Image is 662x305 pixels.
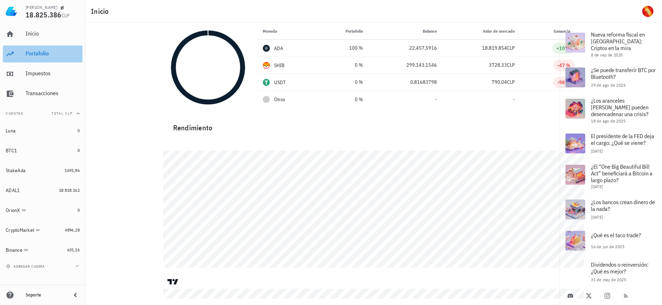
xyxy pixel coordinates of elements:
span: Nueva reforma fiscal en [GEOGRAPHIC_DATA]: Criptos en la mira [591,31,645,51]
span: CLP [507,45,515,51]
span: Otros [274,96,285,103]
div: Binance [6,247,22,253]
span: 1691,86 [65,168,80,173]
div: +10 % [556,45,570,52]
div: ADAL1 [6,187,20,194]
span: [DATE] [591,184,603,189]
div: BTC1 [6,148,17,154]
span: CLP [62,12,70,19]
th: Balance [369,23,443,40]
span: Ganancia [554,28,575,34]
img: LedgiFi [6,6,17,17]
span: 18.819.854 [482,45,507,51]
div: OrionX [6,207,20,213]
span: ¿Qué es el taco trade? [591,232,641,239]
h1: Inicio [91,6,112,17]
span: Total CLP [52,111,73,116]
span: 18 de ago de 2025 [591,118,625,124]
div: -98 % [557,79,570,86]
div: ADA [274,45,283,52]
div: Luna [6,128,16,134]
div: 299.143,1546 [374,61,437,69]
a: CryptoMarket 4896,28 [3,222,82,239]
div: 100 % [324,44,363,52]
div: CryptoMarket [6,227,34,233]
span: CLP [507,79,515,85]
span: 31 de may de 2025 [591,277,626,282]
span: ¿El “One Big Beautiful Bill Act” beneficiará a Bitcoin a largo plazo? [591,163,652,184]
a: ¿El “One Big Beautiful Bill Act” beneficiará a Bitcoin a largo plazo? [DATE] [560,159,662,194]
span: 18.818.162 [59,187,80,193]
div: Impuestos [26,70,80,77]
div: Portafolio [26,50,80,57]
a: ¿Qué es el taco trade? 16 de jun de 2025 [560,225,662,256]
a: Impuestos [3,65,82,82]
span: 0 [78,148,80,153]
div: USDT-icon [263,79,270,86]
th: Portafolio [318,23,369,40]
span: - [435,96,437,103]
a: ¿Se puede transferir BTC por Bluetooth? 29 de ago de 2025 [560,62,662,93]
div: StakeAda [6,168,26,174]
div: [PERSON_NAME] [26,5,57,10]
span: 8 de sep de 2025 [591,52,623,58]
div: SHIB-icon [263,62,270,69]
div: avatar [642,6,653,17]
a: BTC1 0 [3,142,82,159]
span: ¿Los aranceles [PERSON_NAME] pueden desencadenar una crisis? [591,97,648,118]
span: CLP [507,62,515,68]
span: ¿Se puede transferir BTC por Bluetooth? [591,66,656,80]
a: StakeAda 1691,86 [3,162,82,179]
div: Soporte [26,292,65,298]
span: Dividendos o reinversión: ¿Qué es mejor? [591,261,648,275]
span: 4896,28 [65,227,80,233]
a: OrionX 0 [3,202,82,219]
a: Luna 0 [3,122,82,139]
th: Moneda [257,23,318,40]
div: Transacciones [26,90,80,97]
div: -47 % [557,62,570,69]
a: Nueva reforma fiscal en [GEOGRAPHIC_DATA]: Criptos en la mira 8 de sep de 2025 [560,27,662,62]
span: 790,04 [492,79,507,85]
a: Charting by TradingView [167,278,179,285]
a: ¿Los bancos crean dinero de la nada? [DATE] [560,194,662,225]
a: ¿Los aranceles [PERSON_NAME] pueden desencadenar una crisis? 18 de ago de 2025 [560,93,662,128]
div: 0 % [324,96,363,103]
a: ADAL1 18.818.162 [3,182,82,199]
th: Valor de mercado [443,23,520,40]
a: Inicio [3,26,82,43]
span: ¿Los bancos crean dinero de la nada? [591,198,655,212]
button: CuentasTotal CLP [3,105,82,122]
span: 3728,33 [489,62,507,68]
div: 0 % [324,78,363,86]
button: agregar cuenta [4,263,48,270]
span: [DATE] [591,214,603,220]
span: agregar cuenta [7,264,45,269]
a: El presidente de la FED deja el cargo: ¿Qué se viene? [DATE] [560,128,662,159]
div: 0,81683798 [374,78,437,86]
div: ADA-icon [263,45,270,52]
span: 16 de jun de 2025 [591,244,624,249]
div: Inicio [26,30,80,37]
span: 18.825.386 [26,10,62,20]
span: 0 [78,207,80,213]
span: - [513,96,515,103]
a: Portafolio [3,45,82,62]
a: Transacciones [3,85,82,102]
a: Binance 635,16 [3,241,82,258]
span: 29 de ago de 2025 [591,82,625,88]
div: Rendimiento [167,116,580,134]
span: 635,16 [67,247,80,252]
span: El presidente de la FED deja el cargo: ¿Qué se viene? [591,132,654,146]
div: 22.457,5916 [374,44,437,52]
a: Dividendos o reinversión: ¿Qué es mejor? 31 de may de 2025 [560,256,662,288]
span: [DATE] [591,148,603,154]
div: USDT [274,79,286,86]
div: 0 % [324,61,363,69]
span: 0 [78,128,80,133]
div: SHIB [274,62,285,69]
